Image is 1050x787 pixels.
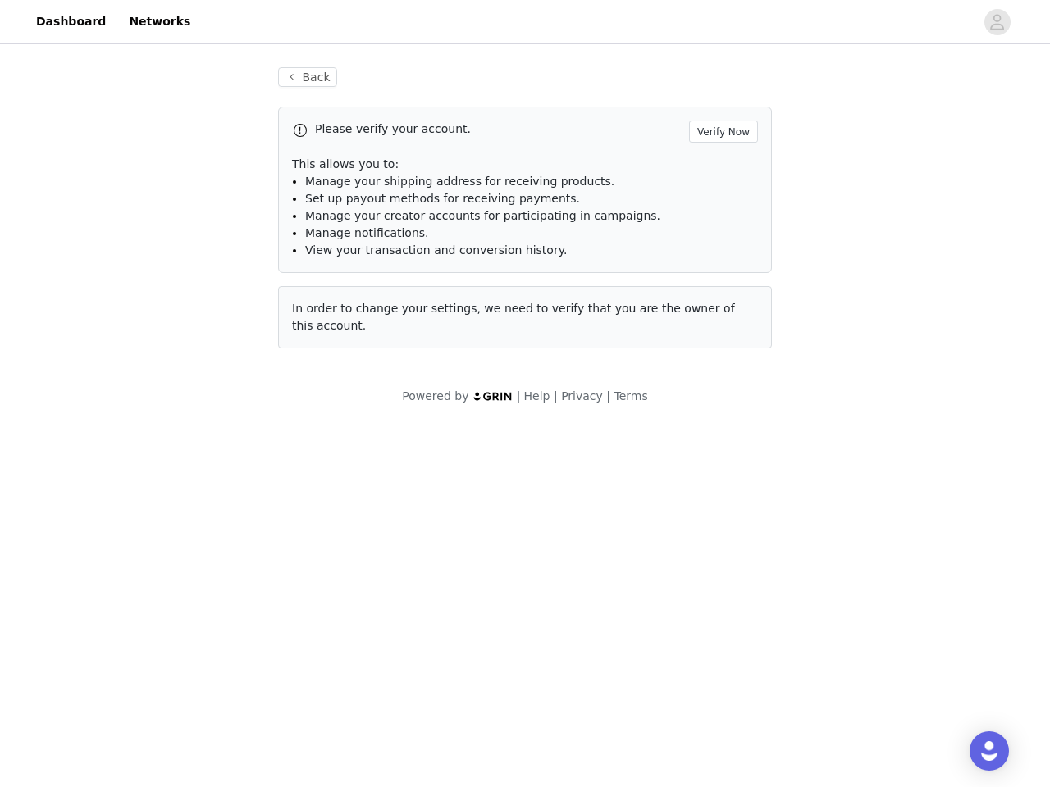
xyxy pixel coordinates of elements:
[292,156,758,173] p: This allows you to:
[517,389,521,403] span: |
[119,3,200,40] a: Networks
[315,121,682,138] p: Please verify your account.
[292,302,735,332] span: In order to change your settings, we need to verify that you are the owner of this account.
[970,731,1009,771] div: Open Intercom Messenger
[278,67,337,87] button: Back
[305,243,567,257] span: View your transaction and conversion history.
[305,175,614,188] span: Manage your shipping address for receiving products.
[305,226,429,239] span: Manage notifications.
[305,209,660,222] span: Manage your creator accounts for participating in campaigns.
[26,3,116,40] a: Dashboard
[402,389,468,403] span: Powered by
[561,389,603,403] a: Privacy
[989,9,1005,35] div: avatar
[524,389,550,403] a: Help
[305,192,580,205] span: Set up payout methods for receiving payments.
[554,389,558,403] span: |
[689,121,758,143] button: Verify Now
[614,389,647,403] a: Terms
[472,391,514,402] img: logo
[606,389,610,403] span: |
